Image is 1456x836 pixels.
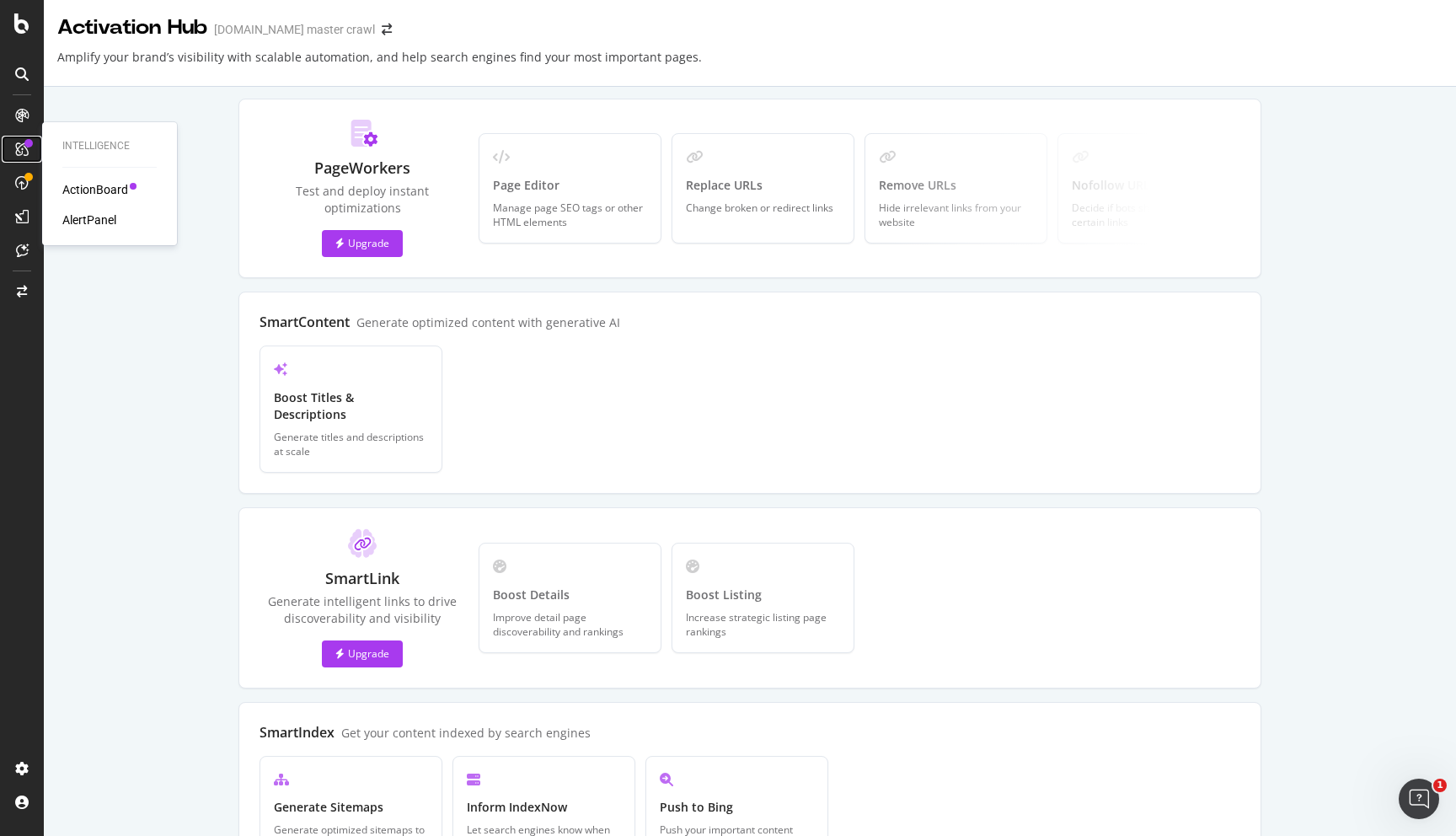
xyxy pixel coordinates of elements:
div: Generate titles and descriptions at scale [274,430,428,458]
div: Increase strategic listing page rankings [686,610,840,639]
div: Generate optimized content with generative AI [356,314,620,330]
div: Replace URLs [686,177,840,194]
div: Boost Details [493,587,647,603]
div: Push to Bing [660,799,814,816]
div: arrow-right-arrow-left [382,24,392,35]
div: PageWorkers [314,158,410,180]
div: SmartIndex [260,723,335,742]
div: Boost Titles & Descriptions [274,389,428,423]
div: Upgrade [335,236,389,250]
span: 1 [1433,779,1447,792]
div: Generate intelligent links to drive discoverability and visibility [260,593,465,627]
div: Boost Listing [686,587,840,603]
img: ClT5ayua.svg [348,528,377,558]
div: [DOMAIN_NAME] master crawl [214,21,375,38]
div: Activation Hub [57,13,207,42]
div: SmartLink [325,568,399,590]
div: Upgrade [335,646,389,661]
button: Upgrade [322,640,403,667]
div: Change broken or redirect links [686,201,840,215]
div: Inform IndexNow [467,799,621,816]
div: Get your content indexed by search engines [341,725,591,741]
a: AlertPanel [62,212,116,228]
div: Amplify your brand’s visibility with scalable automation, and help search engines find your most ... [57,49,702,79]
div: Generate Sitemaps [274,799,428,816]
div: Test and deploy instant optimizations [260,183,465,217]
div: SmartContent [260,313,350,331]
div: Intelligence [62,139,157,153]
div: Manage page SEO tags or other HTML elements [493,201,647,229]
div: Improve detail page discoverability and rankings [493,610,647,639]
a: Boost Titles & DescriptionsGenerate titles and descriptions at scale [260,346,442,473]
a: ActionBoard [62,181,128,198]
iframe: Intercom live chat [1399,779,1439,819]
button: Upgrade [322,230,403,257]
div: Page Editor [493,177,647,194]
img: Do_Km7dJ.svg [346,120,378,147]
